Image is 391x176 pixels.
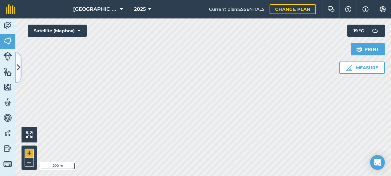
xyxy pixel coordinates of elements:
img: svg+xml;base64,PD94bWwgdmVyc2lvbj0iMS4wIiBlbmNvZGluZz0idXRmLTgiPz4KPCEtLSBHZW5lcmF0b3I6IEFkb2JlIE... [3,129,12,138]
img: A cog icon [379,6,386,12]
img: svg+xml;base64,PHN2ZyB4bWxucz0iaHR0cDovL3d3dy53My5vcmcvMjAwMC9zdmciIHdpZHRoPSI1NiIgaGVpZ2h0PSI2MC... [3,67,12,76]
img: svg+xml;base64,PD94bWwgdmVyc2lvbj0iMS4wIiBlbmNvZGluZz0idXRmLTgiPz4KPCEtLSBHZW5lcmF0b3I6IEFkb2JlIE... [3,160,12,168]
img: svg+xml;base64,PD94bWwgdmVyc2lvbj0iMS4wIiBlbmNvZGluZz0idXRmLTgiPz4KPCEtLSBHZW5lcmF0b3I6IEFkb2JlIE... [3,144,12,153]
img: svg+xml;base64,PD94bWwgdmVyc2lvbj0iMS4wIiBlbmNvZGluZz0idXRmLTgiPz4KPCEtLSBHZW5lcmF0b3I6IEFkb2JlIE... [369,25,381,37]
span: [GEOGRAPHIC_DATA] [73,6,117,13]
button: – [25,158,34,167]
img: svg+xml;base64,PHN2ZyB4bWxucz0iaHR0cDovL3d3dy53My5vcmcvMjAwMC9zdmciIHdpZHRoPSIxOSIgaGVpZ2h0PSIyNC... [356,46,362,53]
span: 19 ° C [353,25,364,37]
button: Measure [339,62,385,74]
div: Open Intercom Messenger [370,155,385,170]
img: svg+xml;base64,PHN2ZyB4bWxucz0iaHR0cDovL3d3dy53My5vcmcvMjAwMC9zdmciIHdpZHRoPSIxNyIgaGVpZ2h0PSIxNy... [362,6,369,13]
button: Satellite (Mapbox) [28,25,87,37]
img: Two speech bubbles overlapping with the left bubble in the forefront [327,6,335,12]
img: fieldmargin Logo [6,4,15,14]
img: A question mark icon [345,6,352,12]
span: 2025 [134,6,146,13]
span: Current plan : ESSENTIALS [209,6,265,13]
img: svg+xml;base64,PHN2ZyB4bWxucz0iaHR0cDovL3d3dy53My5vcmcvMjAwMC9zdmciIHdpZHRoPSI1NiIgaGVpZ2h0PSI2MC... [3,36,12,46]
img: svg+xml;base64,PD94bWwgdmVyc2lvbj0iMS4wIiBlbmNvZGluZz0idXRmLTgiPz4KPCEtLSBHZW5lcmF0b3I6IEFkb2JlIE... [3,113,12,122]
img: Ruler icon [346,65,352,71]
img: svg+xml;base64,PD94bWwgdmVyc2lvbj0iMS4wIiBlbmNvZGluZz0idXRmLTgiPz4KPCEtLSBHZW5lcmF0b3I6IEFkb2JlIE... [3,52,12,61]
button: 19 °C [347,25,385,37]
button: + [25,149,34,158]
img: svg+xml;base64,PD94bWwgdmVyc2lvbj0iMS4wIiBlbmNvZGluZz0idXRmLTgiPz4KPCEtLSBHZW5lcmF0b3I6IEFkb2JlIE... [3,98,12,107]
button: Print [351,43,385,55]
a: Change plan [270,4,316,14]
img: svg+xml;base64,PHN2ZyB4bWxucz0iaHR0cDovL3d3dy53My5vcmcvMjAwMC9zdmciIHdpZHRoPSI1NiIgaGVpZ2h0PSI2MC... [3,82,12,92]
img: svg+xml;base64,PD94bWwgdmVyc2lvbj0iMS4wIiBlbmNvZGluZz0idXRmLTgiPz4KPCEtLSBHZW5lcmF0b3I6IEFkb2JlIE... [3,21,12,30]
img: Four arrows, one pointing top left, one top right, one bottom right and the last bottom left [26,131,33,138]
